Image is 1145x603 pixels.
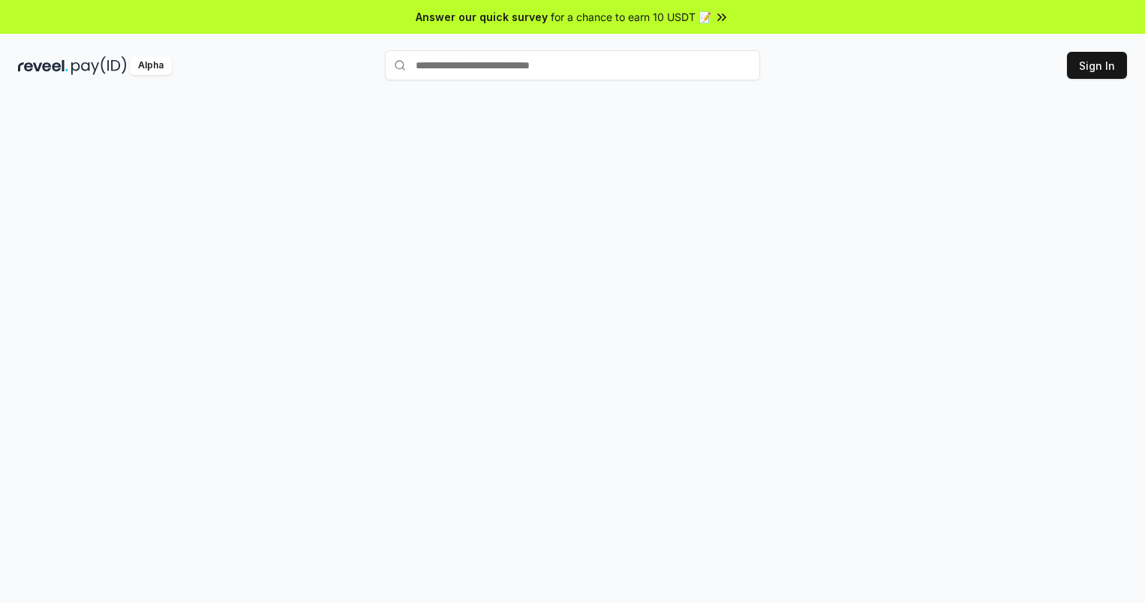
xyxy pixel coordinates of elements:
button: Sign In [1067,52,1127,79]
span: for a chance to earn 10 USDT 📝 [551,9,711,25]
span: Answer our quick survey [416,9,548,25]
img: pay_id [71,56,127,75]
img: reveel_dark [18,56,68,75]
div: Alpha [130,56,172,75]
